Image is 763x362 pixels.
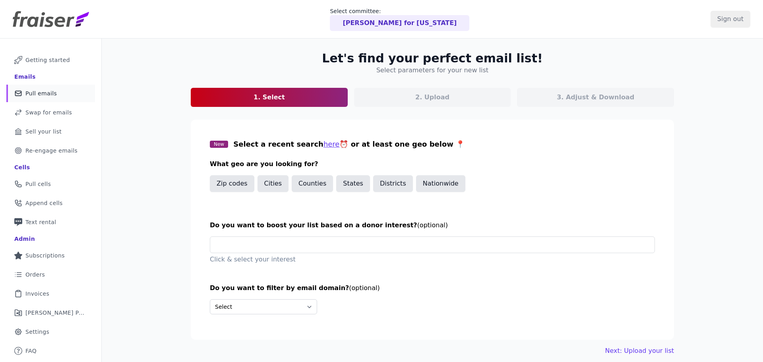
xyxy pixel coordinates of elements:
span: Text rental [25,218,56,226]
span: Swap for emails [25,108,72,116]
a: Select committee: [PERSON_NAME] for [US_STATE] [330,7,469,31]
button: States [336,175,370,192]
button: Counties [292,175,333,192]
h2: Let's find your perfect email list! [322,51,542,66]
a: Pull emails [6,85,95,102]
span: Getting started [25,56,70,64]
span: Invoices [25,290,49,298]
span: Subscriptions [25,252,65,259]
div: Emails [14,73,36,81]
a: Subscriptions [6,247,95,264]
a: [PERSON_NAME] Performance [6,304,95,321]
a: FAQ [6,342,95,360]
img: Fraiser Logo [13,11,89,27]
span: Do you want to boost your list based on a donor interest? [210,221,417,229]
a: Swap for emails [6,104,95,121]
span: Do you want to filter by email domain? [210,284,349,292]
a: Append cells [6,194,95,212]
a: Settings [6,323,95,341]
p: [PERSON_NAME] for [US_STATE] [343,18,457,28]
h3: What geo are you looking for? [210,159,655,169]
span: Sell your list [25,128,62,136]
span: Pull cells [25,180,51,188]
span: Settings [25,328,49,336]
p: Click & select your interest [210,255,655,264]
p: Select committee: [330,7,469,15]
button: here [323,139,340,150]
p: 2. Upload [415,93,449,102]
div: Cells [14,163,30,171]
div: Admin [14,235,35,243]
span: Append cells [25,199,63,207]
a: Text rental [6,213,95,231]
button: Cities [258,175,289,192]
span: Orders [25,271,45,279]
span: Select a recent search ⏰ or at least one geo below 📍 [233,140,465,148]
button: Nationwide [416,175,465,192]
a: Re-engage emails [6,142,95,159]
p: 3. Adjust & Download [557,93,634,102]
span: New [210,141,228,148]
button: Next: Upload your list [605,346,674,356]
button: Zip codes [210,175,254,192]
span: (optional) [349,284,380,292]
a: Orders [6,266,95,283]
h4: Select parameters for your new list [376,66,488,75]
span: Pull emails [25,89,57,97]
a: Sell your list [6,123,95,140]
a: 1. Select [191,88,348,107]
span: (optional) [417,221,448,229]
p: 1. Select [254,93,285,102]
a: Invoices [6,285,95,302]
span: Re-engage emails [25,147,77,155]
a: Pull cells [6,175,95,193]
button: Districts [373,175,413,192]
span: FAQ [25,347,37,355]
span: [PERSON_NAME] Performance [25,309,85,317]
a: Getting started [6,51,95,69]
input: Sign out [711,11,750,27]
